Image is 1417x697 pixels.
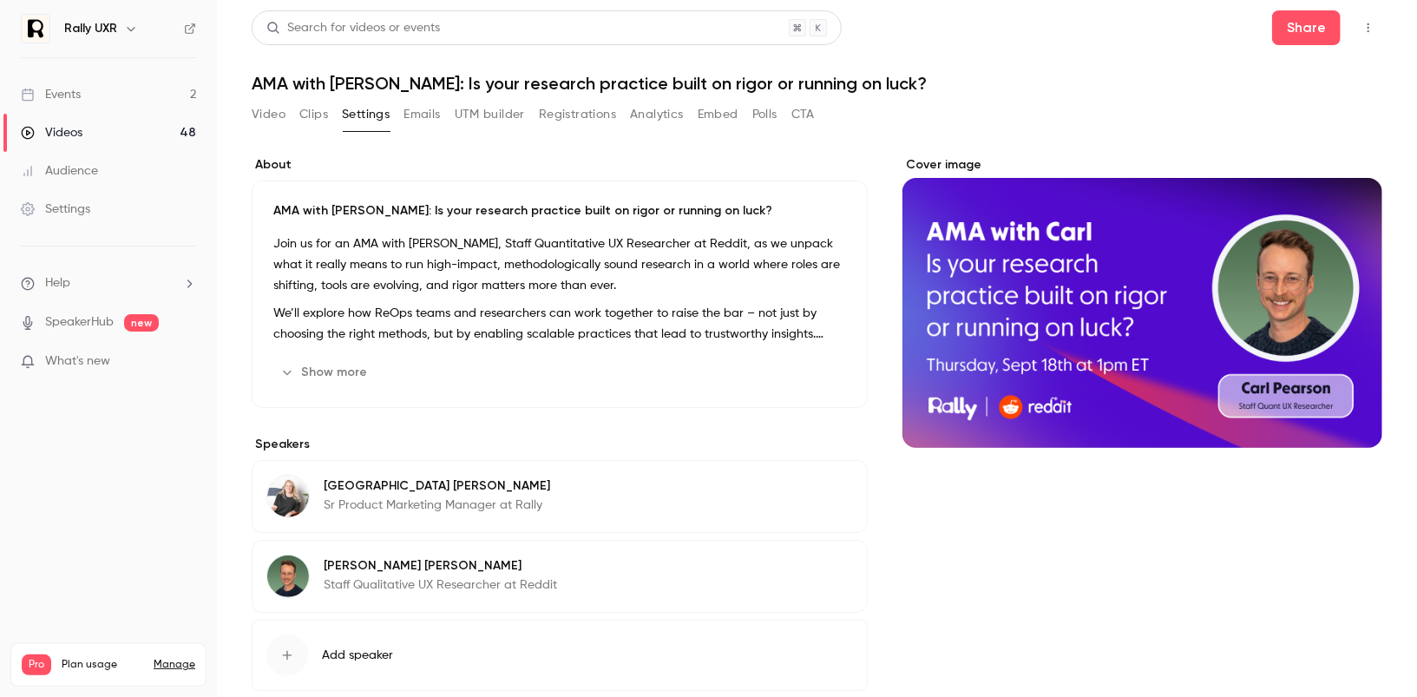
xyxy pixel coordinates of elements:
img: Carl Pearson [267,556,309,597]
p: We’ll explore how ReOps teams and researchers can work together to raise the bar – not just by ch... [273,303,846,345]
button: UTM builder [455,101,525,128]
img: Sydney Lawson [267,476,309,517]
button: Analytics [630,101,684,128]
button: Show more [273,358,377,386]
div: Carl Pearson[PERSON_NAME] [PERSON_NAME]Staff Qualitative UX Researcher at Reddit [252,540,868,613]
p: [GEOGRAPHIC_DATA] [PERSON_NAME] [324,477,550,495]
span: What's new [45,352,110,371]
span: Plan usage [62,658,143,672]
span: Help [45,274,70,293]
div: Sydney Lawson[GEOGRAPHIC_DATA] [PERSON_NAME]Sr Product Marketing Manager at Rally [252,460,868,533]
label: About [252,156,868,174]
button: Top Bar Actions [1355,14,1382,42]
h6: Rally UXR [64,20,117,37]
div: Events [21,86,81,103]
button: Clips [299,101,328,128]
button: CTA [791,101,815,128]
button: Polls [752,101,777,128]
div: Search for videos or events [266,19,440,37]
div: Audience [21,162,98,180]
div: Settings [21,201,90,218]
button: Embed [698,101,738,128]
button: Share [1272,10,1341,45]
span: new [124,314,159,332]
li: help-dropdown-opener [21,274,196,293]
button: Settings [342,101,390,128]
div: Videos [21,124,82,141]
span: Pro [22,654,51,675]
section: Cover image [902,156,1382,448]
p: Staff Qualitative UX Researcher at Reddit [324,576,557,594]
button: Registrations [539,101,616,128]
label: Cover image [902,156,1382,174]
img: Rally UXR [22,15,49,43]
a: Manage [154,658,195,672]
button: Video [252,101,285,128]
button: Add speaker [252,620,868,691]
p: Join us for an AMA with [PERSON_NAME], Staff Quantitative UX Researcher at Reddit, as we unpack w... [273,233,846,296]
p: AMA with [PERSON_NAME]: Is your research practice built on rigor or running on luck? [273,202,846,220]
button: Emails [403,101,440,128]
span: Add speaker [322,647,393,664]
label: Speakers [252,436,868,453]
h1: AMA with [PERSON_NAME]: Is your research practice built on rigor or running on luck? [252,73,1382,94]
p: Sr Product Marketing Manager at Rally [324,496,550,514]
iframe: Noticeable Trigger [175,354,196,370]
a: SpeakerHub [45,313,114,332]
p: [PERSON_NAME] [PERSON_NAME] [324,557,557,575]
